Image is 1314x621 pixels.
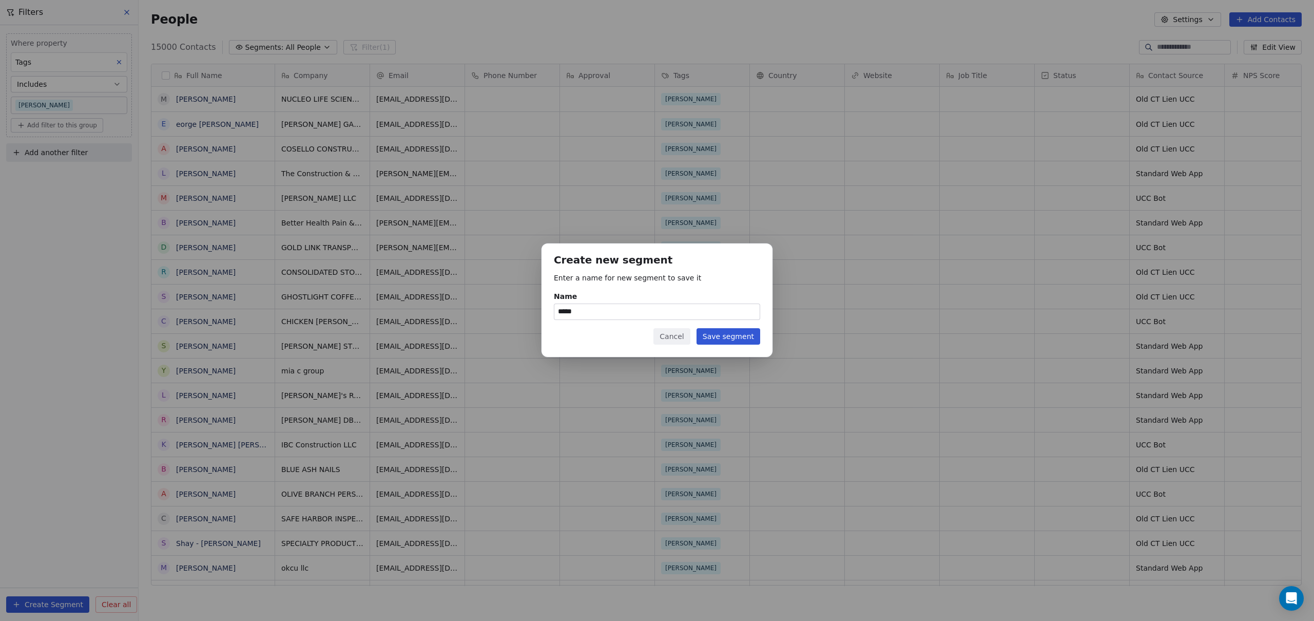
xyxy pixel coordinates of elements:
input: Name [554,304,760,319]
button: Cancel [653,328,690,345]
h1: Create new segment [554,256,760,267]
button: Save segment [697,328,760,345]
p: Enter a name for new segment to save it [554,273,760,283]
div: Name [554,291,760,302]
